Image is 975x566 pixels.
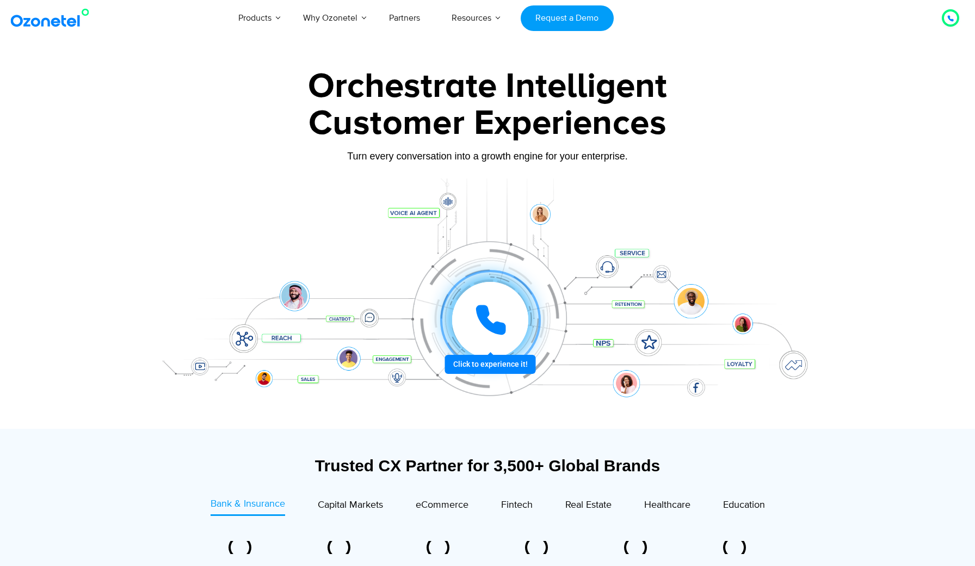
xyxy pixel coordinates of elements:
[213,541,268,554] div: 1 / 6
[644,499,690,511] span: Healthcare
[147,97,828,150] div: Customer Experiences
[521,5,614,31] a: Request a Demo
[501,497,533,516] a: Fintech
[565,497,612,516] a: Real Estate
[565,499,612,511] span: Real Estate
[153,456,822,475] div: Trusted CX Partner for 3,500+ Global Brands
[501,499,533,511] span: Fintech
[644,497,690,516] a: Healthcare
[318,499,383,511] span: Capital Markets
[318,497,383,516] a: Capital Markets
[211,498,285,510] span: Bank & Insurance
[147,69,828,104] div: Orchestrate Intelligent
[416,497,468,516] a: eCommerce
[723,497,765,516] a: Education
[312,541,367,554] div: 2 / 6
[608,541,663,554] div: 5 / 6
[509,541,564,554] div: 4 / 6
[211,497,285,516] a: Bank & Insurance
[147,150,828,162] div: Turn every conversation into a growth engine for your enterprise.
[723,499,765,511] span: Education
[411,541,466,554] div: 3 / 6
[416,499,468,511] span: eCommerce
[213,541,762,554] div: Image Carousel
[707,541,762,554] div: 6 / 6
